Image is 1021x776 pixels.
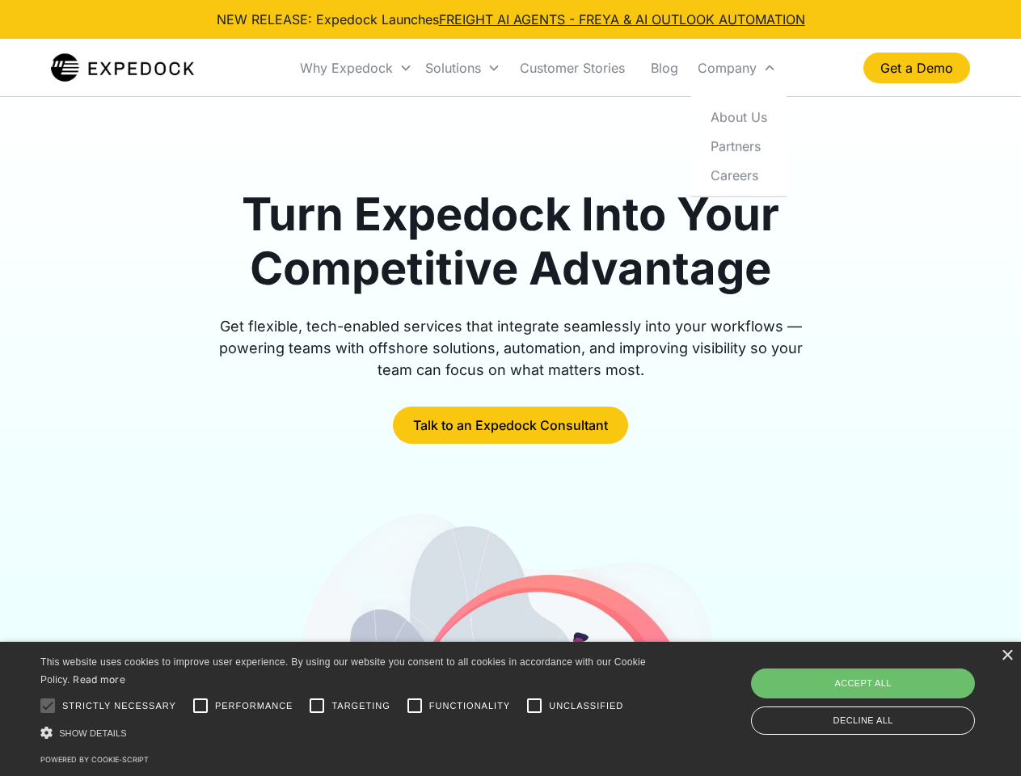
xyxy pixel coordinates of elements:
[200,315,821,381] div: Get flexible, tech-enabled services that integrate seamlessly into your workflows — powering team...
[549,699,623,713] span: Unclassified
[200,188,821,296] h1: Turn Expedock Into Your Competitive Advantage
[863,53,970,83] a: Get a Demo
[419,40,507,95] div: Solutions
[698,160,780,189] a: Careers
[300,60,393,76] div: Why Expedock
[698,131,780,160] a: Partners
[215,699,293,713] span: Performance
[638,40,691,95] a: Blog
[429,699,510,713] span: Functionality
[40,724,652,741] div: Show details
[698,102,780,131] a: About Us
[40,755,149,764] a: Powered by cookie-script
[331,699,390,713] span: Targeting
[59,728,127,738] span: Show details
[51,52,194,84] img: Expedock Logo
[439,11,805,27] a: FREIGHT AI AGENTS - FREYA & AI OUTLOOK AUTOMATION
[293,40,419,95] div: Why Expedock
[393,407,628,444] a: Talk to an Expedock Consultant
[691,40,783,95] div: Company
[40,656,646,686] span: This website uses cookies to improve user experience. By using our website you consent to all coo...
[73,673,125,685] a: Read more
[62,699,176,713] span: Strictly necessary
[425,60,481,76] div: Solutions
[507,40,638,95] a: Customer Stories
[752,601,1021,776] iframe: Chat Widget
[691,95,787,196] nav: Company
[698,60,757,76] div: Company
[51,52,194,84] a: home
[217,10,805,29] div: NEW RELEASE: Expedock Launches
